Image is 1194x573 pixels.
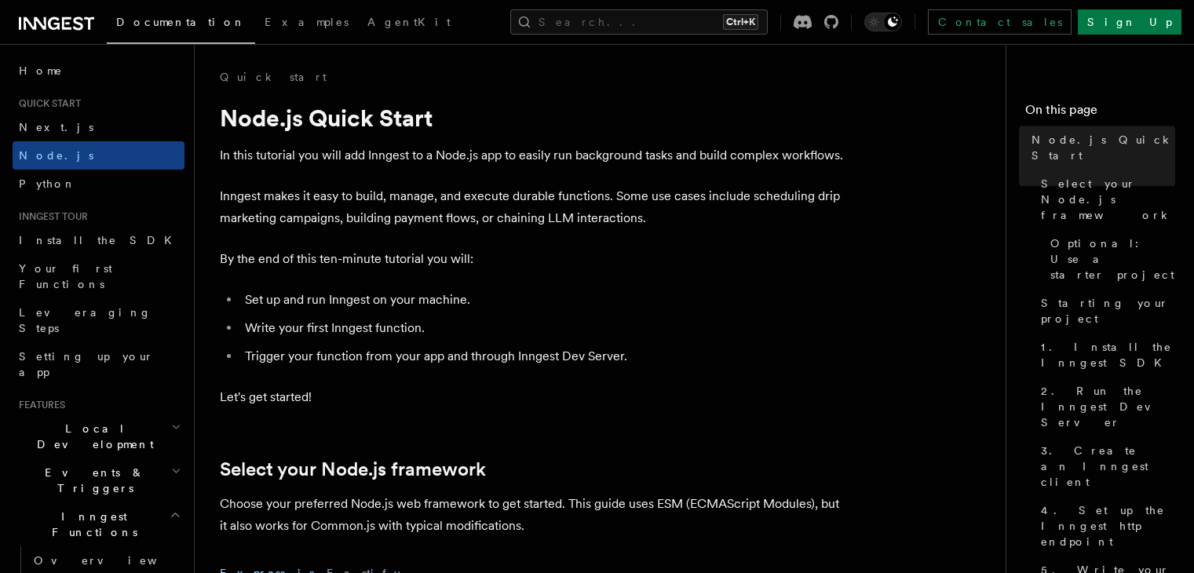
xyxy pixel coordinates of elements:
button: Search...Ctrl+K [510,9,768,35]
span: Inngest Functions [13,509,170,540]
p: Inngest makes it easy to build, manage, and execute durable functions. Some use cases include sch... [220,185,848,229]
a: Your first Functions [13,254,184,298]
span: Setting up your app [19,350,154,378]
button: Inngest Functions [13,502,184,546]
a: Select your Node.js framework [220,458,486,480]
a: Starting your project [1035,289,1175,333]
span: Overview [34,554,195,567]
a: Select your Node.js framework [1035,170,1175,229]
button: Toggle dark mode [864,13,902,31]
a: AgentKit [358,5,460,42]
span: Select your Node.js framework [1041,176,1175,223]
span: Quick start [13,97,81,110]
span: 4. Set up the Inngest http endpoint [1041,502,1175,549]
li: Trigger your function from your app and through Inngest Dev Server. [240,345,848,367]
a: Install the SDK [13,226,184,254]
span: AgentKit [367,16,451,28]
span: Starting your project [1041,295,1175,327]
p: Let's get started! [220,386,848,408]
button: Local Development [13,414,184,458]
span: Install the SDK [19,234,181,246]
span: Features [13,399,65,411]
kbd: Ctrl+K [723,14,758,30]
a: 2. Run the Inngest Dev Server [1035,377,1175,436]
a: 4. Set up the Inngest http endpoint [1035,496,1175,556]
a: Next.js [13,113,184,141]
button: Events & Triggers [13,458,184,502]
li: Set up and run Inngest on your machine. [240,289,848,311]
span: Optional: Use a starter project [1050,235,1175,283]
a: Node.js [13,141,184,170]
a: Python [13,170,184,198]
p: Choose your preferred Node.js web framework to get started. This guide uses ESM (ECMAScript Modul... [220,493,848,537]
span: Local Development [13,421,171,452]
span: Inngest tour [13,210,88,223]
span: 1. Install the Inngest SDK [1041,339,1175,370]
a: Contact sales [928,9,1072,35]
span: Examples [265,16,349,28]
a: Leveraging Steps [13,298,184,342]
a: Node.js Quick Start [1025,126,1175,170]
span: Node.js Quick Start [1032,132,1175,163]
a: Optional: Use a starter project [1044,229,1175,289]
a: Setting up your app [13,342,184,386]
span: Home [19,63,63,78]
a: Home [13,57,184,85]
a: 3. Create an Inngest client [1035,436,1175,496]
span: 2. Run the Inngest Dev Server [1041,383,1175,430]
span: Events & Triggers [13,465,171,496]
a: Quick start [220,69,327,85]
p: In this tutorial you will add Inngest to a Node.js app to easily run background tasks and build c... [220,144,848,166]
h4: On this page [1025,100,1175,126]
span: Python [19,177,76,190]
span: Your first Functions [19,262,112,290]
span: Leveraging Steps [19,306,152,334]
a: Examples [255,5,358,42]
span: 3. Create an Inngest client [1041,443,1175,490]
a: 1. Install the Inngest SDK [1035,333,1175,377]
span: Node.js [19,149,93,162]
h1: Node.js Quick Start [220,104,848,132]
a: Documentation [107,5,255,44]
li: Write your first Inngest function. [240,317,848,339]
span: Next.js [19,121,93,133]
a: Sign Up [1078,9,1181,35]
span: Documentation [116,16,246,28]
p: By the end of this ten-minute tutorial you will: [220,248,848,270]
